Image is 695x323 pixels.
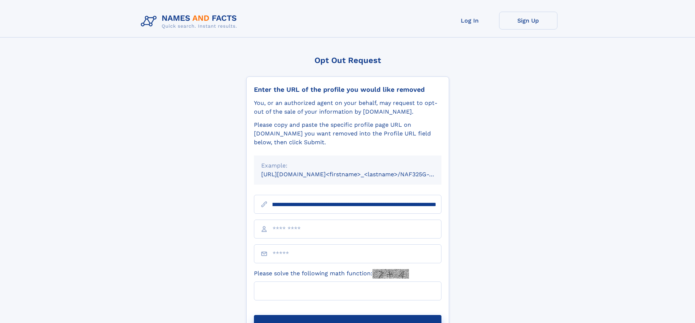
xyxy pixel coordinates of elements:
[254,86,441,94] div: Enter the URL of the profile you would like removed
[499,12,557,29] a: Sign Up
[261,171,455,178] small: [URL][DOMAIN_NAME]<firstname>_<lastname>/NAF325G-xxxxxxxx
[254,121,441,147] div: Please copy and paste the specific profile page URL on [DOMAIN_NAME] you want removed into the Pr...
[261,161,434,170] div: Example:
[441,12,499,29] a: Log In
[246,56,449,65] div: Opt Out Request
[254,99,441,116] div: You, or an authorized agent on your behalf, may request to opt-out of the sale of your informatio...
[254,269,409,279] label: Please solve the following math function:
[138,12,243,31] img: Logo Names and Facts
